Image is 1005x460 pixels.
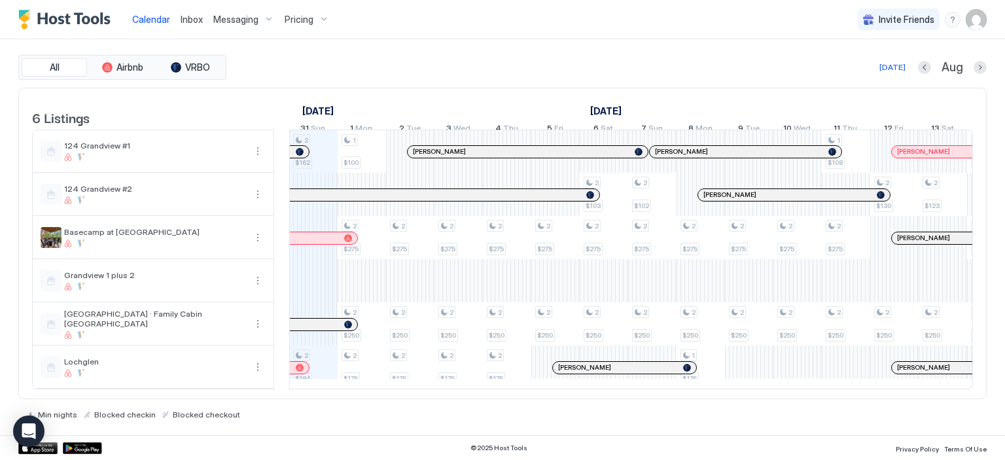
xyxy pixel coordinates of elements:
span: Privacy Policy [896,445,939,453]
span: Airbnb [116,62,143,73]
span: $275 [392,245,407,253]
span: 5 [547,123,552,137]
button: All [22,58,87,77]
span: 2 [595,308,599,317]
a: September 1, 2025 [587,101,625,120]
span: [PERSON_NAME] [413,147,466,156]
span: 2 [498,351,502,360]
span: Sun [648,123,663,137]
span: Lochglen [64,357,245,366]
span: 9 [738,123,743,137]
span: $250 [586,331,601,340]
span: $175 [392,374,406,383]
div: [DATE] [879,62,906,73]
button: More options [250,316,266,332]
div: menu [945,12,961,27]
span: 1 [692,351,695,360]
span: 2 [643,179,647,187]
span: 3 [446,123,451,137]
span: 2 [546,308,550,317]
span: Min nights [38,410,77,419]
button: More options [250,186,266,202]
div: menu [250,316,266,332]
span: $275 [489,245,504,253]
span: 2 [595,222,599,230]
a: September 4, 2025 [492,120,521,139]
a: September 1, 2025 [347,120,376,139]
span: [GEOGRAPHIC_DATA] · Family Cabin [GEOGRAPHIC_DATA] [64,309,245,328]
span: 2 [399,123,404,137]
span: [PERSON_NAME] [897,147,950,156]
div: Open Intercom Messenger [13,416,44,447]
span: 13 [931,123,940,137]
span: 2 [885,179,889,187]
a: Terms Of Use [944,441,987,455]
span: 6 Listings [32,107,90,127]
span: 2 [546,222,550,230]
div: User profile [966,9,987,30]
span: $275 [634,245,649,253]
span: 2 [304,136,308,145]
span: $103 [586,202,601,210]
div: tab-group [18,55,226,80]
a: Google Play Store [63,442,102,454]
span: $275 [440,245,455,253]
button: More options [250,359,266,375]
span: Aug [942,60,963,75]
span: Wed [453,123,470,137]
span: 4 [495,123,501,137]
a: Inbox [181,12,203,26]
span: $275 [828,245,843,253]
span: 8 [688,123,694,137]
span: 2 [450,222,453,230]
span: © 2025 Host Tools [470,444,527,452]
span: 2 [934,179,938,187]
span: Fri [554,123,563,137]
span: 1 [353,136,356,145]
span: 2 [353,351,357,360]
span: 10 [783,123,792,137]
a: September 5, 2025 [544,120,567,139]
span: 124 Grandview #2 [64,184,245,194]
a: September 7, 2025 [638,120,666,139]
span: VRBO [185,62,210,73]
span: $250 [537,331,553,340]
button: More options [250,273,266,289]
button: Next month [974,61,987,74]
span: Terms Of Use [944,445,987,453]
div: menu [250,186,266,202]
span: Basecamp at [GEOGRAPHIC_DATA] [64,227,245,237]
a: Host Tools Logo [18,10,116,29]
span: Thu [503,123,518,137]
a: September 13, 2025 [928,120,957,139]
div: listing image [41,227,62,248]
a: September 9, 2025 [735,120,763,139]
span: 2 [401,308,405,317]
span: Sat [942,123,954,137]
span: Thu [842,123,857,137]
span: 31 [300,123,309,137]
button: [DATE] [877,60,908,75]
span: 2 [788,308,792,317]
span: [PERSON_NAME] [703,190,756,199]
a: September 11, 2025 [830,120,860,139]
span: Sun [311,123,325,137]
div: menu [250,143,266,159]
span: 1 [837,136,840,145]
span: 2 [401,222,405,230]
span: [PERSON_NAME] [897,363,950,372]
span: Tue [406,123,421,137]
span: $275 [344,245,359,253]
div: menu [250,230,266,245]
a: Calendar [132,12,170,26]
button: More options [250,143,266,159]
span: 2 [740,308,744,317]
span: Grandview 1 plus 2 [64,270,245,280]
span: 2 [837,222,841,230]
span: 2 [837,308,841,317]
a: App Store [18,442,58,454]
span: 2 [692,222,696,230]
span: 2 [788,222,792,230]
